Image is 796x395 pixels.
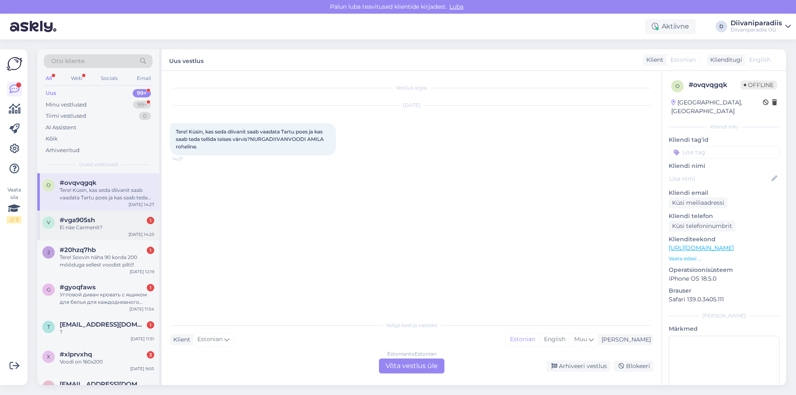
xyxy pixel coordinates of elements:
div: [DATE] 11:54 [129,306,154,312]
p: Brauser [669,286,779,295]
div: Web [69,73,84,84]
div: Valige keel ja vastake [170,322,653,329]
div: Vestlus algas [170,84,653,92]
span: #ovqvqgqk [60,179,97,187]
div: [PERSON_NAME] [669,312,779,320]
div: Uus [46,89,56,97]
div: [DATE] 9:05 [130,366,154,372]
div: Tere! Soovin näha 90 korda 200 mõõduga sellest voodist pilti!! [60,254,154,269]
div: Socials [99,73,119,84]
div: 2 / 3 [7,216,22,223]
span: Estonian [670,56,696,64]
p: Kliendi tag'id [669,136,779,144]
span: g [47,286,51,293]
div: Estonian [506,333,539,346]
div: Arhiveeri vestlus [546,361,610,372]
span: 14:27 [172,156,204,162]
div: Tere! Küsin, kas seda diivanit saab vaadata Tartu poes ja kas saab teda tellida teises värvis?NUR... [60,187,154,201]
span: t [47,324,50,330]
p: Operatsioonisüsteem [669,266,779,274]
span: Offline [740,80,777,90]
span: #20hzq7hb [60,246,96,254]
a: DiivaniparadiisDiivaniparadiis OÜ [730,20,791,33]
p: Kliendi nimi [669,162,779,170]
div: Minu vestlused [46,101,87,109]
span: hele.kann@gmail.com [60,380,146,388]
div: Email [135,73,153,84]
div: Угловой диван кровать с ящиком для белья для каждодневного использования [60,291,154,306]
span: o [675,83,680,89]
div: Aktiivne [645,19,696,34]
div: 99+ [133,89,151,97]
div: Klient [643,56,663,64]
span: v [47,219,50,225]
span: terjevilms@hotmail.com [60,321,146,328]
div: Võta vestlus üle [379,359,444,373]
div: [DATE] 11:51 [131,336,154,342]
input: Lisa nimi [669,174,770,183]
div: Estonian to Estonian [387,350,437,358]
div: All [44,73,53,84]
p: Vaata edasi ... [669,255,779,262]
div: [GEOGRAPHIC_DATA], [GEOGRAPHIC_DATA] [671,98,763,116]
div: Küsi telefoninumbrit [669,221,735,232]
label: Uus vestlus [169,54,204,65]
p: Safari 139.0.3405.111 [669,295,779,304]
span: x [47,354,50,360]
div: 99+ [133,101,151,109]
div: [DATE] [170,102,653,109]
div: ? [60,328,154,336]
div: Küsi meiliaadressi [669,197,728,208]
p: Kliendi email [669,189,779,197]
span: Otsi kliente [51,57,85,65]
div: Vaata siia [7,186,22,223]
div: AI Assistent [46,124,76,132]
div: Klienditugi [707,56,742,64]
div: Klient [170,335,190,344]
span: #gyoqfaws [60,284,96,291]
div: 1 [147,284,154,291]
p: Märkmed [669,325,779,333]
div: English [539,333,570,346]
span: Tere! Küsin, kas seda diivanit saab vaadata Tartu poes ja kas saab teda tellida teises värvis?NUR... [176,128,325,150]
div: [DATE] 14:25 [129,231,154,237]
p: iPhone OS 18.5.0 [669,274,779,283]
div: Kliendi info [669,123,779,131]
span: Luba [447,3,466,10]
p: Kliendi telefon [669,212,779,221]
div: Diivaniparadiis OÜ [730,27,782,33]
div: 0 [139,112,151,120]
img: Askly Logo [7,56,22,72]
div: [DATE] 12:19 [130,269,154,275]
span: Uued vestlused [79,161,118,168]
div: [DATE] 14:27 [129,201,154,208]
div: [PERSON_NAME] [598,335,651,344]
a: [URL][DOMAIN_NAME] [669,244,734,252]
div: 1 [147,247,154,254]
div: # ovqvqgqk [689,80,740,90]
span: #vga905sh [60,216,95,224]
div: D [716,21,727,32]
div: 3 [147,351,154,359]
div: Diivaniparadiis [730,20,782,27]
span: Muu [574,335,587,343]
span: #xlprvxhq [60,351,92,358]
span: 2 [47,249,50,255]
div: Blokeeri [614,361,653,372]
div: Kõik [46,135,58,143]
div: Tiimi vestlused [46,112,86,120]
div: Arhiveeritud [46,146,80,155]
input: Lisa tag [669,146,779,158]
p: Klienditeekond [669,235,779,244]
span: English [749,56,771,64]
div: 1 [147,217,154,224]
div: Ei näe Carmenit? [60,224,154,231]
div: Voodi on 160x200 [60,358,154,366]
span: Estonian [197,335,223,344]
span: h [46,383,51,390]
div: 1 [147,321,154,329]
span: o [46,182,51,188]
